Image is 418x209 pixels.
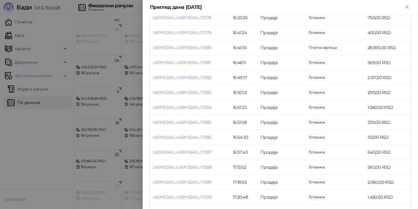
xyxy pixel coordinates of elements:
a: U69YS5WL-U69YS5WL-17387 [153,150,211,155]
a: U69YS5WL-U69YS5WL-17382 [153,75,211,80]
td: 569,00 RSD [365,55,411,70]
td: 28.590,00 RSD [365,40,411,55]
td: Продаја [258,40,304,55]
td: Продаја [258,70,304,85]
a: U69YS5WL-U69YS5WL-17383 [153,90,211,95]
div: Преглед дана [DATE] [150,4,403,11]
span: 1.040,00 [306,104,327,111]
td: 17:18:05 [230,175,258,190]
td: Продаја [258,160,304,175]
td: 1.450,00 RSD [365,190,411,205]
td: 16:51:33 [230,100,258,115]
td: 17:20:48 [230,190,258,205]
span: 1.450,00 [306,194,327,200]
a: U69YS5WL-U69YS5WL-17385 [153,120,211,125]
td: 16:51:58 [230,115,258,130]
span: 400,00 [306,29,327,36]
td: 16:50:12 [230,85,258,100]
td: 16:33:26 [230,10,258,25]
td: Продаја [258,175,304,190]
td: 560,00 RSD [365,160,411,175]
td: 110,00 RSD [365,130,411,145]
span: 339,00 [306,119,327,126]
td: Продаја [258,145,304,160]
a: U69YS5WL-U69YS5WL-17390 [153,194,211,200]
a: U69YS5WL-U69YS5WL-17379 [153,30,211,35]
td: 17:13:52 [230,160,258,175]
button: Close [403,4,411,11]
td: Продаја [258,100,304,115]
td: Продаја [258,190,304,205]
td: 16:57:43 [230,145,258,160]
td: Продаја [258,85,304,100]
td: Продаја [258,130,304,145]
td: 16:49:17 [230,70,258,85]
span: 750,00 [306,14,327,21]
td: 750,00 RSD [365,10,411,25]
td: 640,00 RSD [365,145,411,160]
td: 16:41:24 [230,25,258,40]
td: 16:54:30 [230,130,258,145]
a: U69YS5WL-U69YS5WL-17388 [153,164,211,170]
td: 2.157,50 RSD [365,70,411,85]
span: 290,00 [306,89,327,96]
td: Продаја [258,10,304,25]
a: U69YS5WL-U69YS5WL-17381 [153,60,210,65]
td: 2.060,00 RSD [365,175,411,190]
td: Продаја [258,115,304,130]
span: 28.590,00 [306,44,339,51]
span: 569,00 [306,59,327,66]
td: 1.040,00 RSD [365,100,411,115]
td: 16:41:55 [230,40,258,55]
a: U69YS5WL-U69YS5WL-17380 [153,45,211,50]
td: 290,00 RSD [365,85,411,100]
td: 339,00 RSD [365,115,411,130]
span: 2.157,50 [306,74,327,81]
a: U69YS5WL-U69YS5WL-17378 [153,15,211,20]
td: 16:48:11 [230,55,258,70]
span: 110,00 [306,134,327,141]
td: Продаја [258,25,304,40]
a: U69YS5WL-U69YS5WL-17384 [153,105,211,110]
td: Продаја [258,55,304,70]
a: U69YS5WL-U69YS5WL-17389 [153,179,211,185]
a: U69YS5WL-U69YS5WL-17386 [153,135,211,140]
span: 2.060,00 [306,179,327,186]
span: 560,00 [306,164,327,171]
span: 640,00 [306,149,327,156]
td: 400,00 RSD [365,25,411,40]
